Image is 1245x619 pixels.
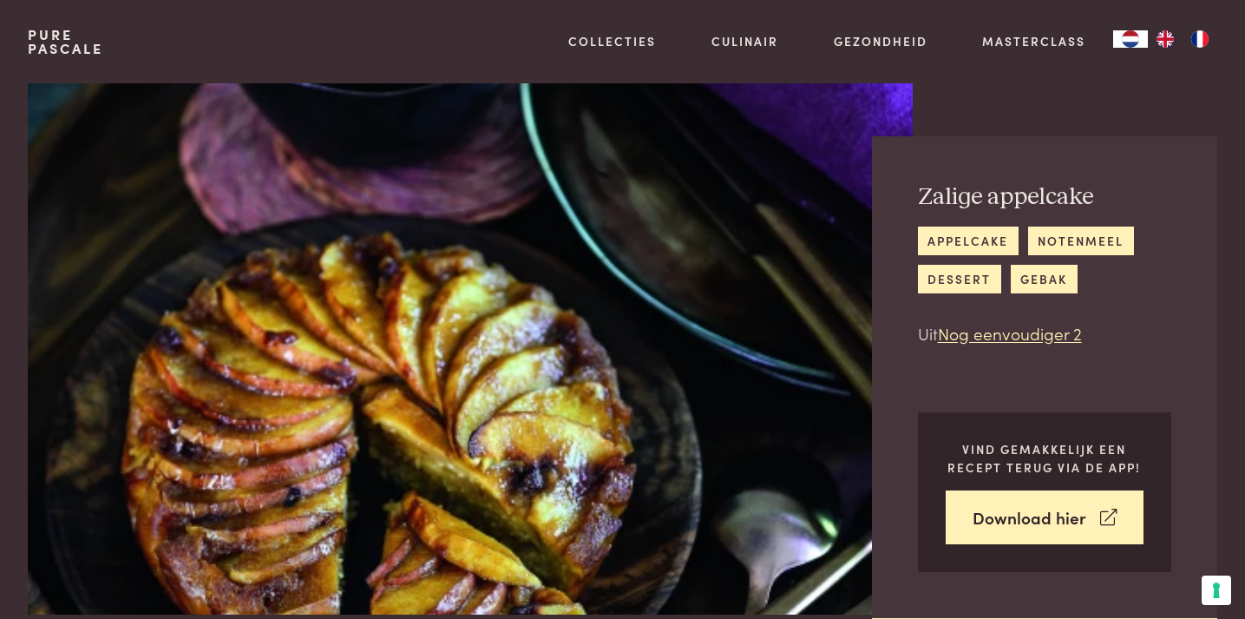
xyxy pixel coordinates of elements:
[1148,30,1183,48] a: EN
[918,182,1171,213] h2: Zalige appelcake
[1113,30,1148,48] div: Language
[1113,30,1217,48] aside: Language selected: Nederlands
[1183,30,1217,48] a: FR
[834,32,927,50] a: Gezondheid
[1148,30,1217,48] ul: Language list
[28,83,913,615] img: Zalige appelcake
[711,32,778,50] a: Culinair
[946,440,1144,476] p: Vind gemakkelijk een recept terug via de app!
[982,32,1085,50] a: Masterclass
[1011,265,1078,293] a: gebak
[1028,227,1134,255] a: notenmeel
[918,321,1171,346] p: Uit
[568,32,656,50] a: Collecties
[28,28,103,56] a: PurePascale
[946,491,1144,545] a: Download hier
[1202,576,1231,605] button: Uw voorkeuren voor toestemming voor trackingtechnologieën
[918,265,1001,293] a: dessert
[1113,30,1148,48] a: NL
[938,321,1082,345] a: Nog eenvoudiger 2
[918,227,1019,255] a: appelcake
